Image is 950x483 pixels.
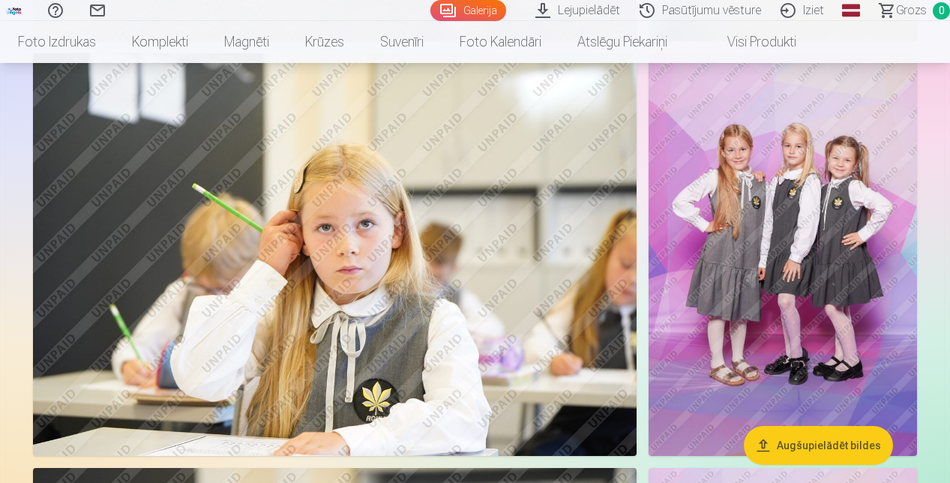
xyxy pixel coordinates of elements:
[933,2,950,19] span: 0
[362,21,442,63] a: Suvenīri
[896,1,927,19] span: Grozs
[685,21,814,63] a: Visi produkti
[744,426,893,465] button: Augšupielādēt bildes
[287,21,362,63] a: Krūzes
[114,21,206,63] a: Komplekti
[442,21,559,63] a: Foto kalendāri
[206,21,287,63] a: Magnēti
[6,6,22,15] img: /fa1
[559,21,685,63] a: Atslēgu piekariņi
